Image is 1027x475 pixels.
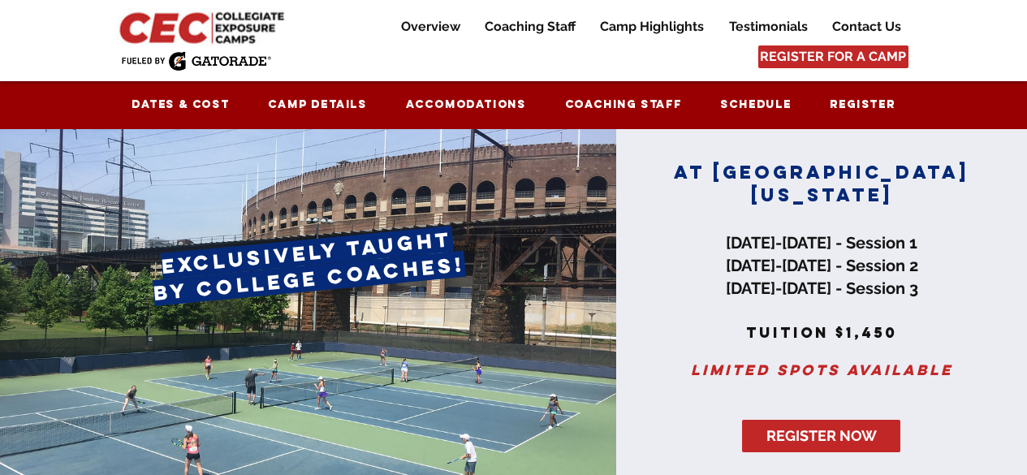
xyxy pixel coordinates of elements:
[820,17,913,37] a: Contact Us
[717,17,819,37] a: Testimonials
[824,17,909,37] p: Contact Us
[766,425,877,446] span: REGISTER NOW
[726,233,918,298] span: [DATE]-[DATE] - Session 1 [DATE]-[DATE] - Session 2 [DATE]-[DATE] - Session 3
[592,17,712,37] p: Camp Highlights
[588,17,716,37] a: Camp Highlights
[116,89,912,121] nav: Site
[121,51,271,71] img: Fueled by Gatorade.png
[814,89,912,121] a: Register
[721,17,816,37] p: Testimonials
[406,97,526,111] span: Accomodations
[705,89,808,121] a: Schedule
[760,48,906,66] span: REGISTER FOR A CAMP
[746,323,897,342] span: tuition $1,450
[393,17,468,37] p: Overview
[132,97,230,111] span: Dates & Cost
[268,97,367,111] span: Camp Details
[758,45,908,68] a: REGISTER FOR A CAMP
[691,361,953,379] span: Limited spots available
[116,8,291,45] img: CEC Logo Primary_edited.jpg
[252,89,383,121] a: Camp Details
[742,420,900,452] a: REGISTER NOW
[473,17,587,37] a: Coaching Staff
[549,89,698,121] a: Coaching Staff
[376,17,913,37] nav: Site
[830,97,895,111] span: Register
[389,17,472,37] a: Overview
[152,226,465,306] span: exclusively taught by college coaches!
[720,97,791,111] span: Schedule
[116,89,246,121] a: Dates & Cost
[390,89,542,121] a: Accomodations
[477,17,584,37] p: Coaching Staff
[674,161,969,206] span: AT [GEOGRAPHIC_DATA][US_STATE]
[565,97,682,111] span: Coaching Staff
